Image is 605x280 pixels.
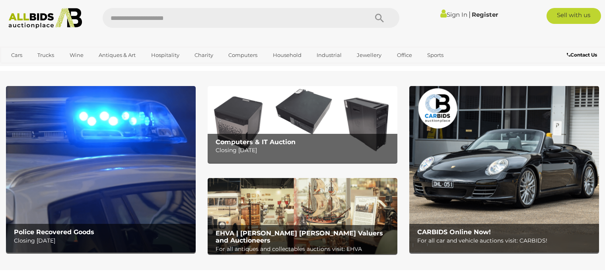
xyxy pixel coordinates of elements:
img: Computers & IT Auction [208,86,397,162]
a: Charity [189,49,218,62]
b: Computers & IT Auction [216,138,296,146]
a: Antiques & Art [93,49,141,62]
b: EHVA | [PERSON_NAME] [PERSON_NAME] Valuers and Auctioneers [216,229,383,244]
img: CARBIDS Online Now! [409,86,599,253]
b: Police Recovered Goods [14,228,94,236]
a: [GEOGRAPHIC_DATA] [6,62,73,75]
a: Cars [6,49,27,62]
a: Household [268,49,307,62]
p: For all car and vehicle auctions visit: CARBIDS! [417,236,595,246]
img: EHVA | Evans Hastings Valuers and Auctioneers [208,178,397,254]
a: Industrial [311,49,347,62]
a: Computers & IT Auction Computers & IT Auction Closing [DATE] [208,86,397,162]
p: Closing [DATE] [216,145,393,155]
a: CARBIDS Online Now! CARBIDS Online Now! For all car and vehicle auctions visit: CARBIDS! [409,86,599,253]
a: Computers [223,49,263,62]
p: Closing [DATE] [14,236,192,246]
a: Jewellery [352,49,387,62]
a: Register [472,11,498,18]
a: Wine [64,49,89,62]
a: EHVA | Evans Hastings Valuers and Auctioneers EHVA | [PERSON_NAME] [PERSON_NAME] Valuers and Auct... [208,178,397,254]
img: Police Recovered Goods [6,86,196,253]
a: Sports [422,49,449,62]
a: Contact Us [567,51,599,59]
a: Sell with us [547,8,601,24]
button: Search [360,8,399,28]
b: CARBIDS Online Now! [417,228,491,236]
b: Contact Us [567,52,597,58]
p: For all antiques and collectables auctions visit: EHVA [216,244,393,254]
a: Police Recovered Goods Police Recovered Goods Closing [DATE] [6,86,196,253]
a: Hospitality [146,49,185,62]
a: Trucks [32,49,59,62]
a: Office [392,49,417,62]
span: | [469,10,471,19]
img: Allbids.com.au [4,8,86,29]
a: Sign In [440,11,467,18]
